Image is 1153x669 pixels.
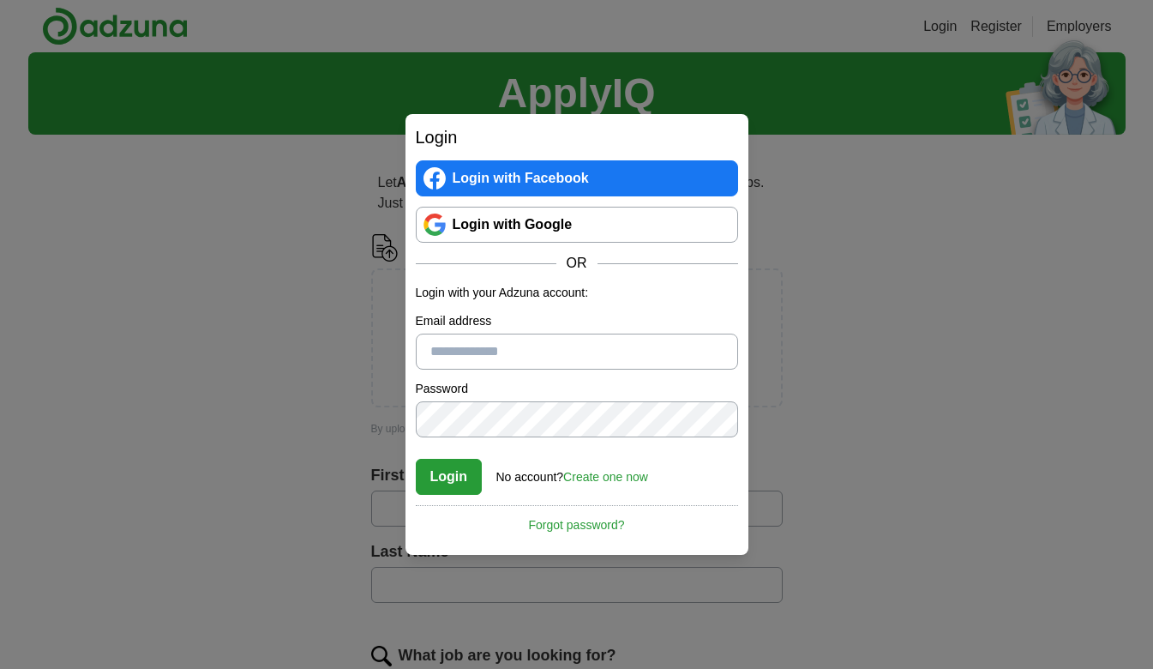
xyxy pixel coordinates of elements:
label: Email address [416,312,738,330]
a: Forgot password? [416,505,738,534]
a: Create one now [563,470,648,484]
span: OR [556,253,598,274]
h2: Login [416,124,738,150]
a: Login with Google [416,207,738,243]
label: Password [416,380,738,398]
div: No account? [496,458,648,486]
button: Login [416,459,483,495]
p: Login with your Adzuna account: [416,284,738,302]
a: Login with Facebook [416,160,738,196]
